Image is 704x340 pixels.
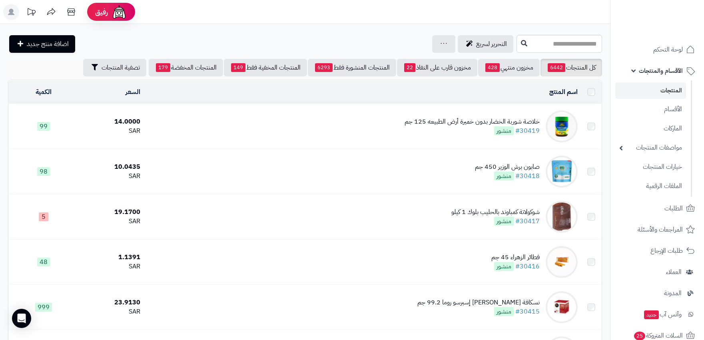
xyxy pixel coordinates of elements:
[664,288,682,299] span: المدونة
[156,63,170,72] span: 179
[494,217,514,226] span: منشور
[82,208,140,217] div: 19.1700
[9,35,75,53] a: اضافة منتج جديد
[615,305,699,324] a: وآتس آبجديد
[546,246,578,278] img: فطائر الزهراء 45 جم
[82,172,140,181] div: SAR
[405,117,540,126] div: خلاصة شوربة الخضار بدون خميرة أرض الطبيعه 125 جم
[82,307,140,316] div: SAR
[404,63,415,72] span: 22
[615,284,699,303] a: المدونة
[615,220,699,239] a: المراجعات والأسئلة
[638,224,683,235] span: المراجعات والأسئلة
[82,262,140,271] div: SAR
[36,87,52,97] a: الكمية
[485,63,500,72] span: 428
[615,120,686,137] a: الماركات
[82,298,140,307] div: 23.9130
[417,298,540,307] div: نسكافة [PERSON_NAME] إسبرسو روما 99.2 جم
[615,82,686,99] a: المنتجات
[639,65,683,76] span: الأقسام والمنتجات
[615,262,699,282] a: العملاء
[494,262,514,271] span: منشور
[82,126,140,136] div: SAR
[82,162,140,172] div: 10.0435
[494,307,514,316] span: منشور
[548,63,565,72] span: 6442
[315,63,333,72] span: 6293
[615,178,686,195] a: الملفات الرقمية
[615,139,686,156] a: مواصفات المنتجات
[615,199,699,218] a: الطلبات
[451,208,540,217] div: شوكولاتة كمباوند بالحليب بلوك 1 كيلو
[397,59,477,76] a: مخزون قارب على النفاذ22
[308,59,396,76] a: المنتجات المنشورة فقط6293
[35,303,52,312] span: 999
[111,4,127,20] img: ai-face.png
[21,4,41,22] a: تحديثات المنصة
[515,307,540,316] a: #30415
[491,253,540,262] div: فطائر الزهراء 45 جم
[224,59,307,76] a: المنتجات المخفية فقط149
[643,309,682,320] span: وآتس آب
[615,241,699,260] a: طلبات الإرجاع
[615,158,686,176] a: خيارات المنتجات
[476,39,507,49] span: التحرير لسريع
[515,262,540,271] a: #30416
[666,266,682,278] span: العملاء
[515,171,540,181] a: #30418
[515,216,540,226] a: #30417
[515,126,540,136] a: #30419
[664,203,683,214] span: الطلبات
[650,245,683,256] span: طلبات الإرجاع
[549,87,578,97] a: اسم المنتج
[540,59,602,76] a: كل المنتجات6442
[83,59,146,76] button: تصفية المنتجات
[546,156,578,188] img: صابون برش الوزير 450 جم
[126,87,140,97] a: السعر
[37,122,50,131] span: 99
[37,167,50,176] span: 98
[39,212,48,221] span: 5
[458,35,513,53] a: التحرير لسريع
[546,291,578,323] img: نسكافة دولتشي غوستو إسبرسو روما 99.2 جم
[37,258,50,266] span: 48
[82,117,140,126] div: 14.0000
[27,39,69,49] span: اضافة منتج جديد
[102,63,140,72] span: تصفية المنتجات
[546,110,578,142] img: خلاصة شوربة الخضار بدون خميرة أرض الطبيعه 125 جم
[82,217,140,226] div: SAR
[82,253,140,262] div: 1.1391
[149,59,223,76] a: المنتجات المخفضة179
[475,162,540,172] div: صابون برش الوزير 450 جم
[650,21,696,38] img: logo-2.png
[494,172,514,180] span: منشور
[546,201,578,233] img: شوكولاتة كمباوند بالحليب بلوك 1 كيلو
[95,7,108,17] span: رفيق
[231,63,245,72] span: 149
[12,309,31,328] div: Open Intercom Messenger
[653,44,683,55] span: لوحة التحكم
[494,126,514,135] span: منشور
[644,310,659,319] span: جديد
[478,59,540,76] a: مخزون منتهي428
[615,40,699,59] a: لوحة التحكم
[615,101,686,118] a: الأقسام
